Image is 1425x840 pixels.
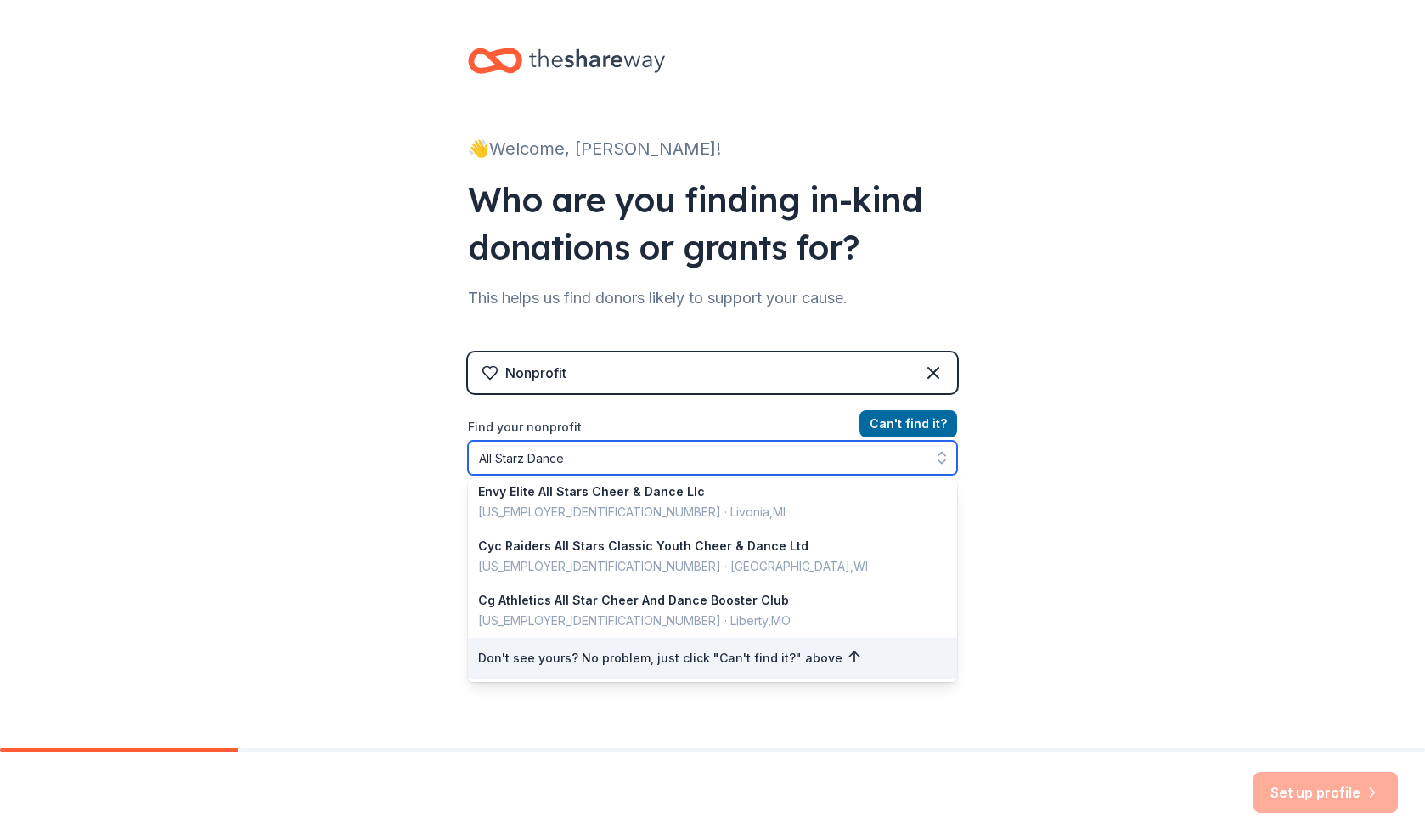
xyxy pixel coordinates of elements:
div: Cg Athletics All Star Cheer And Dance Booster Club [478,590,927,611]
div: [US_EMPLOYER_IDENTIFICATION_NUMBER] · Livonia , MI [478,502,927,522]
div: [US_EMPLOYER_IDENTIFICATION_NUMBER] · [GEOGRAPHIC_DATA] , WI [478,556,927,577]
div: [US_EMPLOYER_IDENTIFICATION_NUMBER] · Liberty , MO [478,611,927,631]
div: Cyc Raiders All Stars Classic Youth Cheer & Dance Ltd [478,536,927,556]
input: Search by name, EIN, or city [468,441,957,475]
div: Envy Elite All Stars Cheer & Dance Llc [478,482,927,502]
div: Don't see yours? No problem, just click "Can't find it?" above [468,638,957,679]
